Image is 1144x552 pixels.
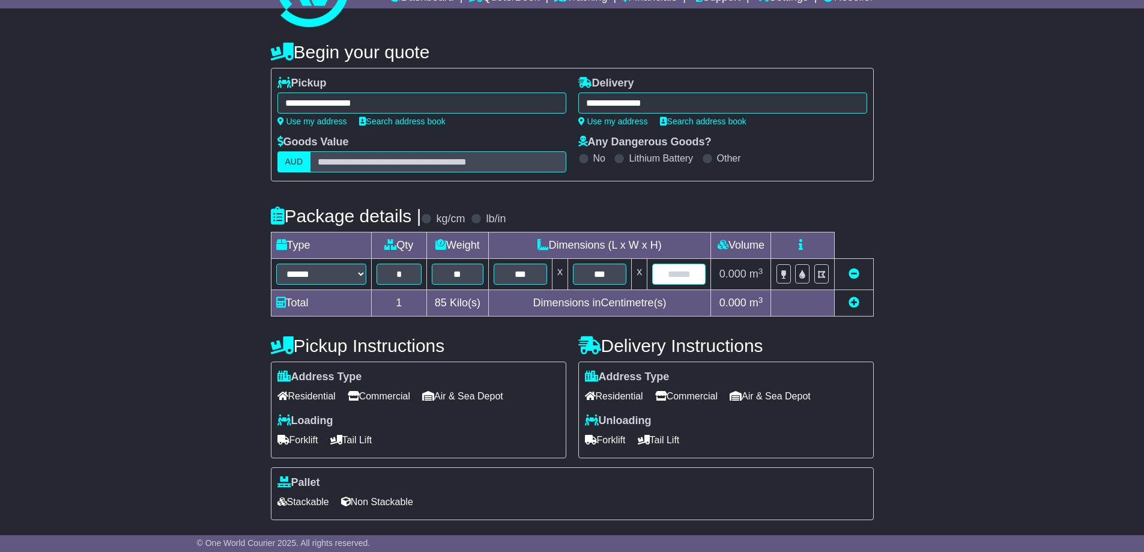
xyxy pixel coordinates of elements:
[271,42,874,62] h4: Begin your quote
[277,476,320,490] label: Pallet
[749,268,763,280] span: m
[711,232,771,259] td: Volume
[427,290,489,317] td: Kilo(s)
[585,431,626,449] span: Forklift
[271,232,371,259] td: Type
[435,297,447,309] span: 85
[730,387,811,405] span: Air & Sea Depot
[277,414,333,428] label: Loading
[271,336,566,356] h4: Pickup Instructions
[578,117,648,126] a: Use my address
[593,153,605,164] label: No
[849,268,859,280] a: Remove this item
[277,371,362,384] label: Address Type
[488,290,711,317] td: Dimensions in Centimetre(s)
[578,77,634,90] label: Delivery
[277,77,327,90] label: Pickup
[277,387,336,405] span: Residential
[849,297,859,309] a: Add new item
[271,206,422,226] h4: Package details |
[719,297,746,309] span: 0.000
[348,387,410,405] span: Commercial
[660,117,746,126] a: Search address book
[341,493,413,511] span: Non Stackable
[719,268,746,280] span: 0.000
[427,232,489,259] td: Weight
[436,213,465,226] label: kg/cm
[585,387,643,405] span: Residential
[585,414,652,428] label: Unloading
[638,431,680,449] span: Tail Lift
[749,297,763,309] span: m
[629,153,693,164] label: Lithium Battery
[552,259,567,290] td: x
[371,290,427,317] td: 1
[486,213,506,226] label: lb/in
[655,387,718,405] span: Commercial
[271,290,371,317] td: Total
[578,336,874,356] h4: Delivery Instructions
[277,117,347,126] a: Use my address
[277,493,329,511] span: Stackable
[277,136,349,149] label: Goods Value
[758,296,763,305] sup: 3
[632,259,647,290] td: x
[330,431,372,449] span: Tail Lift
[359,117,446,126] a: Search address book
[422,387,503,405] span: Air & Sea Depot
[717,153,741,164] label: Other
[488,232,711,259] td: Dimensions (L x W x H)
[277,151,311,172] label: AUD
[578,136,712,149] label: Any Dangerous Goods?
[197,538,371,548] span: © One World Courier 2025. All rights reserved.
[758,267,763,276] sup: 3
[371,232,427,259] td: Qty
[277,431,318,449] span: Forklift
[585,371,670,384] label: Address Type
